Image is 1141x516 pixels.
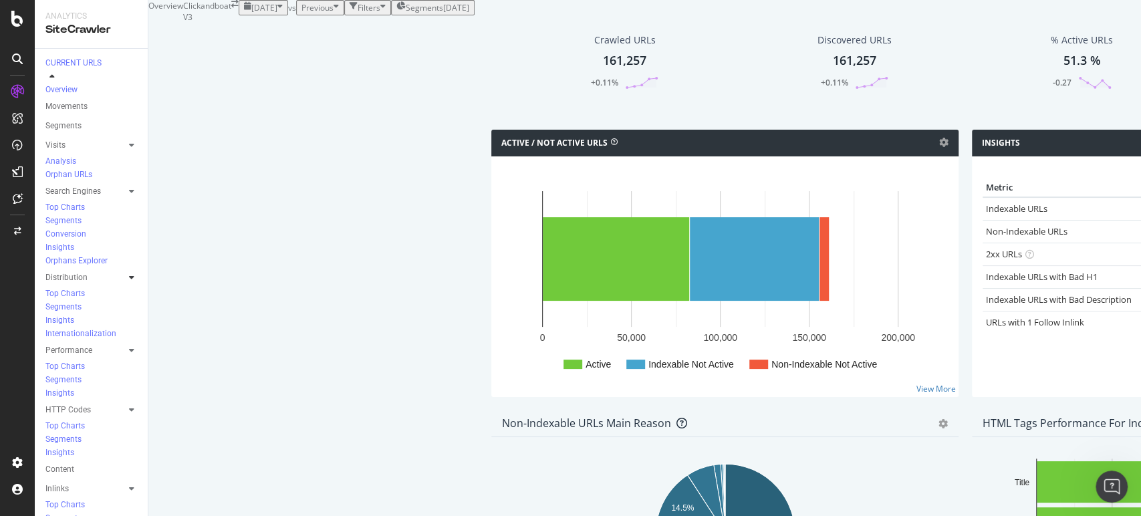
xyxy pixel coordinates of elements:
a: Performance [45,344,125,358]
a: Top Charts [45,201,138,215]
img: Profile image for Chiara [38,7,59,29]
a: Top Charts [45,360,138,374]
div: Discovered URLs [817,33,892,47]
span: Previous [301,2,334,13]
div: Content [45,463,74,477]
span: Segments [406,2,443,13]
a: Indexable URLs [986,203,1047,215]
text: 100,000 [703,332,737,343]
div: +0.11% [591,77,618,88]
a: Analysis [45,155,138,168]
svg: A chart. [502,178,947,386]
text: 14.5% [671,503,694,513]
a: Insights [45,241,138,255]
div: Insights [45,388,74,399]
text: 150,000 [792,332,826,343]
div: 161,257 [603,52,646,70]
a: Non-Indexable URLs [986,225,1067,237]
button: Upload attachment [64,414,74,424]
div: Top Charts [45,202,85,213]
p: Active 4h ago [65,17,124,30]
div: Analytics [45,11,137,22]
text: 50,000 [617,332,646,343]
a: Movements [45,100,138,114]
div: Orphan URLs [45,169,92,180]
div: Insights [45,315,74,326]
div: Segments [45,215,82,227]
div: 51.3 % [1063,52,1101,70]
div: CURRENT URLS [45,57,102,69]
div: Thank you for your patience. [21,329,209,342]
a: Indexable URLs with Bad Description [986,293,1132,305]
div: oh, no I don't know why we are missing 22 lines, let me check! [11,158,219,201]
a: Segments [45,215,138,228]
div: Analysis [45,156,76,167]
a: Top Charts [45,287,138,301]
a: Content [45,463,138,477]
div: thank you [199,289,246,302]
div: Insights [45,242,74,253]
i: Options [939,138,948,147]
div: Ilona says… [11,281,257,321]
div: Segments [45,374,82,386]
div: gear [938,419,948,428]
div: 161,257 [833,52,876,70]
div: Top Charts [45,420,85,432]
textarea: Message… [11,386,256,408]
text: Title [1015,477,1030,487]
div: Insights [45,447,74,459]
div: Top Charts [45,499,85,511]
button: Gif picker [42,414,53,424]
div: Thank you for your patience.We will try to get back to you as soon as possible. [11,321,219,383]
div: % Active URLs [1051,33,1113,47]
div: Conversion [45,229,86,240]
a: View More [916,383,956,394]
a: Segments [45,374,138,387]
a: Conversion [45,228,138,241]
button: Send a message… [229,408,251,430]
div: Filters [358,2,380,13]
div: Chiara says… [11,158,257,202]
div: I can see 114,572 while as in file I have 114,550 It's only 22 lines difference, but still do you... [59,74,246,140]
text: 0 [540,332,545,343]
div: Top Charts [45,361,85,372]
text: 200,000 [881,332,915,343]
text: Active [586,359,611,370]
button: Emoji picker [21,414,31,424]
iframe: Intercom live chat [1096,471,1128,503]
text: Non-Indexable Not Active [771,359,877,370]
h4: Active / Not Active URLs [501,136,608,150]
a: Overview [45,84,138,97]
div: Performance [45,344,92,358]
div: HTTP Codes [45,403,91,417]
div: Segments [45,434,82,445]
div: [DATE] [443,2,469,13]
a: Internationalization [45,328,138,341]
a: Insights [45,446,138,460]
a: Insights [45,387,138,400]
a: Indexable URLs with Bad H1 [986,271,1098,283]
div: Movements [45,100,88,114]
div: Customer Support says… [11,321,257,394]
div: thank you [188,281,257,310]
button: Home [209,5,235,31]
a: Segments [45,301,138,314]
a: Search Engines [45,184,125,199]
div: Visits [45,138,66,152]
a: URLs with 1 Follow Inlink [986,316,1084,328]
span: Click&Boat | RealKeywords export issue [45,54,240,65]
a: Orphan URLs [45,168,138,182]
a: Segments [45,433,138,446]
div: Overview [45,84,78,96]
a: CURRENT URLS [45,57,138,70]
div: Close [235,5,259,29]
div: oh, no I don't know why we are missing 22 lines, let me check! [21,166,209,192]
a: 2xx URLs [986,248,1022,260]
text: Indexable Not Active [648,359,734,370]
div: SiteCrawler [45,22,137,37]
h4: Insights [982,136,1020,150]
div: Orphans Explorer [45,255,108,267]
div: We will try to get back to you as soon as possible. [21,348,209,374]
a: HTTP Codes [45,403,125,417]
